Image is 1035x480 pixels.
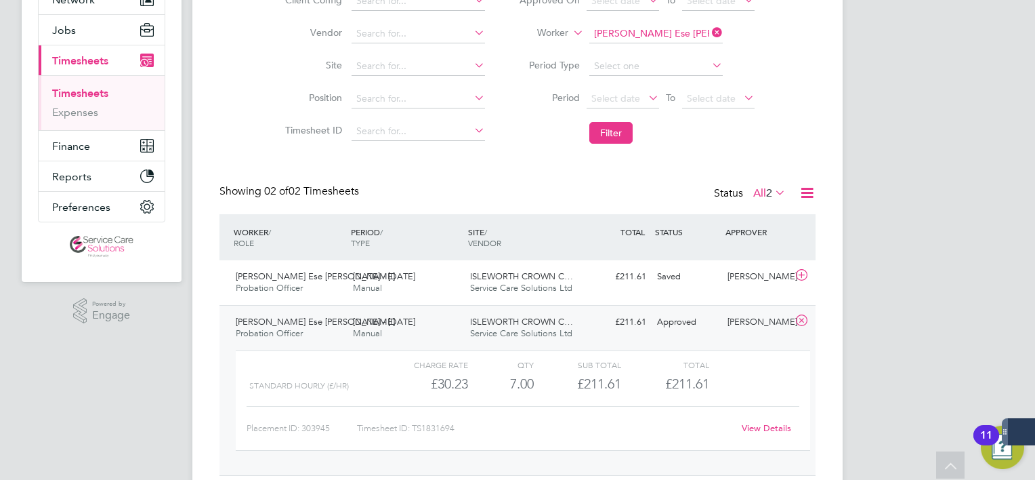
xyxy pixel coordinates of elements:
[353,271,415,282] span: [DATE] - [DATE]
[621,357,709,373] div: Total
[92,310,130,321] span: Engage
[380,226,383,237] span: /
[236,327,303,339] span: Probation Officer
[753,186,786,200] label: All
[589,122,633,144] button: Filter
[39,45,165,75] button: Timesheets
[92,298,130,310] span: Powered by
[652,266,722,288] div: Saved
[665,376,709,392] span: £211.61
[281,124,342,136] label: Timesheet ID
[353,327,382,339] span: Manual
[357,418,733,439] div: Timesheet ID: TS1831694
[52,87,108,100] a: Timesheets
[468,373,534,395] div: 7.00
[507,26,568,40] label: Worker
[687,92,736,104] span: Select date
[281,59,342,71] label: Site
[351,237,370,248] span: TYPE
[534,373,621,395] div: £211.61
[236,271,395,282] span: [PERSON_NAME] Ese [PERSON_NAME]
[249,381,349,391] span: Standard Hourly (£/HR)
[652,220,722,244] div: STATUS
[722,220,793,244] div: APPROVER
[519,92,580,104] label: Period
[52,106,98,119] a: Expenses
[589,24,723,43] input: Search for...
[353,316,415,327] span: [DATE] - [DATE]
[722,311,793,334] div: [PERSON_NAME]
[247,418,357,439] div: Placement ID: 303945
[470,327,572,339] span: Service Care Solutions Ltd
[381,373,468,395] div: £30.23
[591,92,640,104] span: Select date
[38,236,165,258] a: Go to home page
[73,298,131,324] a: Powered byEngage
[581,266,652,288] div: £211.61
[352,89,485,108] input: Search for...
[353,282,382,294] span: Manual
[236,316,395,327] span: [PERSON_NAME] Ese [PERSON_NAME]
[662,89,679,106] span: To
[722,266,793,288] div: [PERSON_NAME]
[981,426,1024,469] button: Open Resource Center, 11 new notifications
[980,435,992,453] div: 11
[52,170,91,183] span: Reports
[352,24,485,43] input: Search for...
[39,131,165,161] button: Finance
[470,316,573,327] span: ISLEWORTH CROWN C…
[534,357,621,373] div: Sub Total
[352,57,485,76] input: Search for...
[714,184,788,203] div: Status
[268,226,271,237] span: /
[230,220,347,255] div: WORKER
[468,237,501,248] span: VENDOR
[52,201,110,214] span: Preferences
[219,184,362,199] div: Showing
[234,237,254,248] span: ROLE
[766,186,772,200] span: 2
[39,161,165,191] button: Reports
[468,357,534,373] div: QTY
[39,15,165,45] button: Jobs
[39,75,165,130] div: Timesheets
[519,59,580,71] label: Period Type
[264,184,289,198] span: 02 of
[470,282,572,294] span: Service Care Solutions Ltd
[352,122,485,141] input: Search for...
[484,226,487,237] span: /
[264,184,359,198] span: 02 Timesheets
[70,236,133,258] img: servicecare-logo-retina.png
[465,220,582,255] div: SITE
[39,192,165,222] button: Preferences
[742,422,791,434] a: View Details
[52,24,76,37] span: Jobs
[52,140,90,153] span: Finance
[347,220,465,255] div: PERIOD
[581,311,652,334] div: £211.61
[652,311,722,334] div: Approved
[589,57,723,76] input: Select one
[381,357,468,373] div: Charge rate
[281,26,342,39] label: Vendor
[620,226,645,237] span: TOTAL
[52,54,108,67] span: Timesheets
[281,92,342,104] label: Position
[236,282,303,294] span: Probation Officer
[470,271,573,282] span: ISLEWORTH CROWN C…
